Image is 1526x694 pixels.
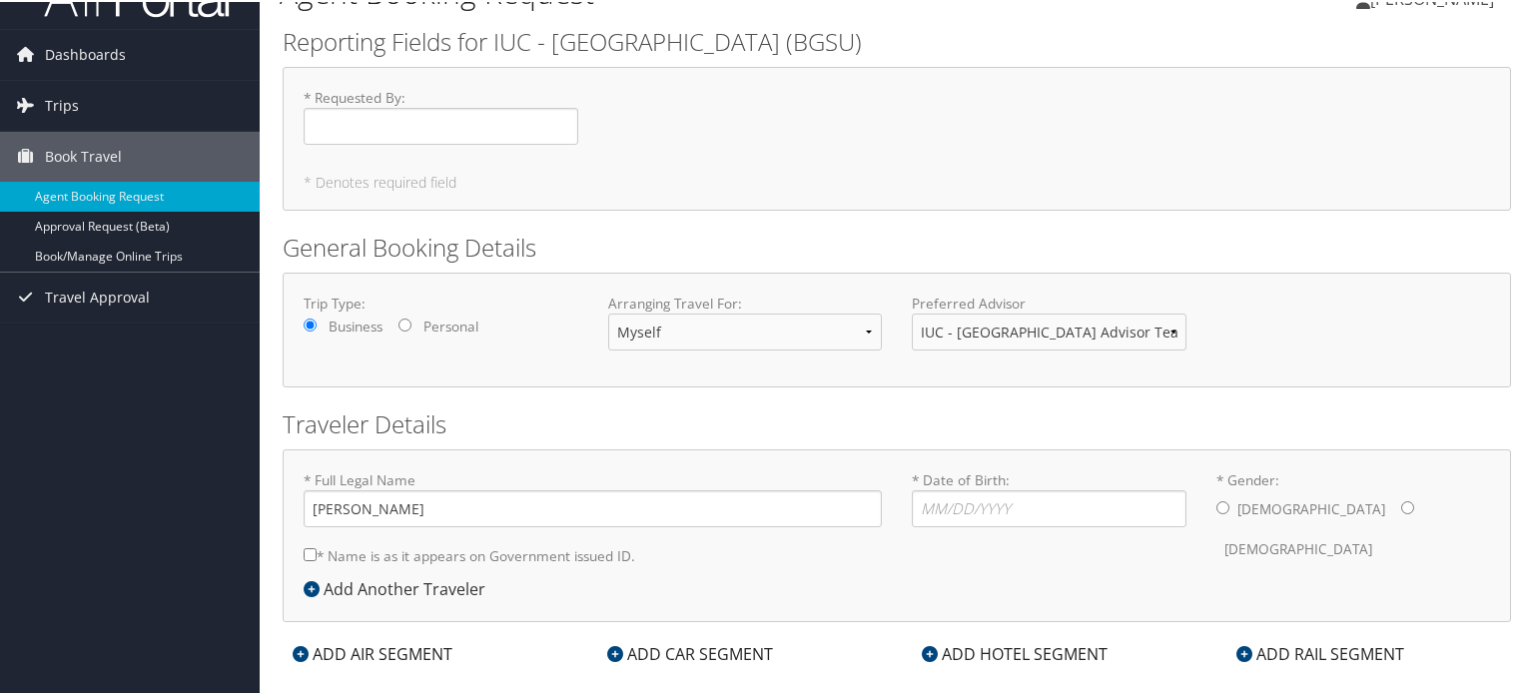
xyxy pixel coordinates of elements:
[304,468,882,525] label: * Full Legal Name
[1216,468,1491,567] label: * Gender:
[304,174,1490,188] h5: * Denotes required field
[304,575,495,599] div: Add Another Traveler
[912,292,1186,312] label: Preferred Advisor
[1226,640,1414,664] div: ADD RAIL SEGMENT
[1237,488,1385,526] label: [DEMOGRAPHIC_DATA]
[45,28,126,78] span: Dashboards
[304,488,882,525] input: * Full Legal Name
[608,292,883,312] label: Arranging Travel For:
[304,546,317,559] input: * Name is as it appears on Government issued ID.
[304,106,578,143] input: * Requested By:
[283,640,462,664] div: ADD AIR SEGMENT
[304,535,635,572] label: * Name is as it appears on Government issued ID.
[423,315,478,335] label: Personal
[1224,528,1372,566] label: [DEMOGRAPHIC_DATA]
[912,640,1118,664] div: ADD HOTEL SEGMENT
[912,488,1186,525] input: * Date of Birth:
[597,640,783,664] div: ADD CAR SEGMENT
[1216,499,1229,512] input: * Gender:[DEMOGRAPHIC_DATA][DEMOGRAPHIC_DATA]
[283,23,1511,57] h2: Reporting Fields for IUC - [GEOGRAPHIC_DATA] (BGSU)
[304,292,578,312] label: Trip Type:
[283,405,1511,439] h2: Traveler Details
[304,86,578,143] label: * Requested By :
[1401,499,1414,512] input: * Gender:[DEMOGRAPHIC_DATA][DEMOGRAPHIC_DATA]
[912,468,1186,525] label: * Date of Birth:
[329,315,382,335] label: Business
[45,79,79,129] span: Trips
[45,271,150,321] span: Travel Approval
[45,130,122,180] span: Book Travel
[283,229,1511,263] h2: General Booking Details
